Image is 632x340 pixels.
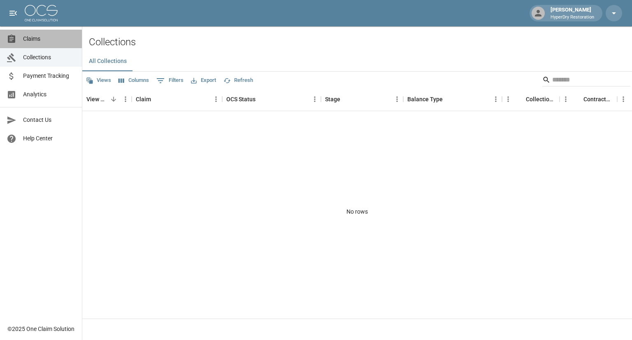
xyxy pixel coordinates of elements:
button: All Collections [82,51,133,71]
div: Claim [136,88,151,111]
button: Sort [108,93,119,105]
div: Balance Type [407,88,443,111]
div: OCS Status [222,88,321,111]
div: View Collection [82,88,132,111]
span: Contact Us [23,116,75,124]
button: open drawer [5,5,21,21]
span: Payment Tracking [23,72,75,80]
div: Claim [132,88,222,111]
button: Sort [572,93,583,105]
span: Collections [23,53,75,62]
button: Menu [119,93,132,105]
p: HyperDry Restoration [551,14,594,21]
button: Sort [151,93,163,105]
div: View Collection [86,88,108,111]
button: Menu [560,93,572,105]
div: Stage [325,88,340,111]
button: Sort [256,93,267,105]
span: Analytics [23,90,75,99]
div: Stage [321,88,403,111]
div: Search [542,73,630,88]
button: Menu [391,93,403,105]
button: Sort [443,93,454,105]
button: Refresh [221,74,255,87]
button: Menu [210,93,222,105]
button: Show filters [154,74,186,87]
button: Select columns [116,74,151,87]
div: Contractor Amount [560,88,617,111]
span: Help Center [23,134,75,143]
h2: Collections [89,36,632,48]
button: Export [189,74,218,87]
button: Menu [617,93,630,105]
button: Menu [490,93,502,105]
div: Collections Fee [502,88,560,111]
div: OCS Status [226,88,256,111]
div: Collections Fee [526,88,555,111]
button: Sort [514,93,526,105]
button: Menu [309,93,321,105]
div: Contractor Amount [583,88,613,111]
img: ocs-logo-white-transparent.png [25,5,58,21]
button: Sort [340,93,352,105]
div: [PERSON_NAME] [547,6,597,21]
button: Views [84,74,113,87]
div: dynamic tabs [82,51,632,71]
div: No rows [82,111,632,312]
span: Claims [23,35,75,43]
button: Menu [502,93,514,105]
div: Balance Type [403,88,502,111]
div: © 2025 One Claim Solution [7,325,74,333]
